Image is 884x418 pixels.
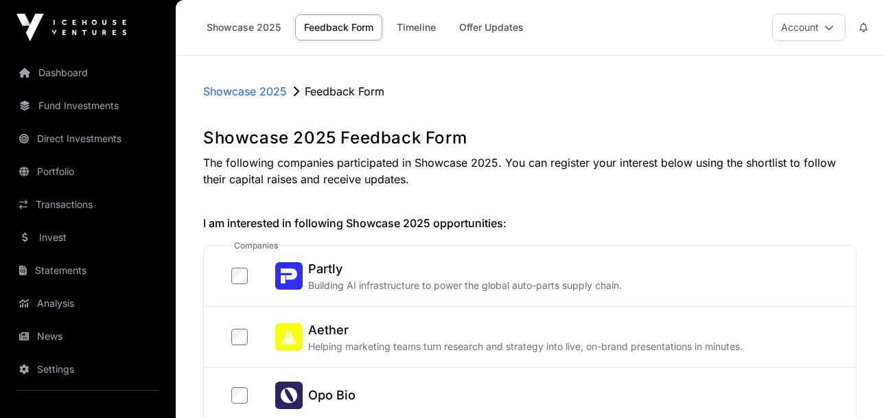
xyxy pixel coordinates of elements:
p: Building AI infrastructure to power the global auto-parts supply chain. [308,279,622,292]
a: Fund Investments [11,91,165,121]
a: Feedback Form [295,14,382,40]
a: Showcase 2025 [198,14,290,40]
a: Transactions [11,189,165,220]
h2: Opo Bio [308,386,356,405]
a: Offer Updates [450,14,533,40]
a: News [11,321,165,351]
h2: Partly [308,259,622,279]
input: Opo BioOpo Bio [231,387,248,404]
a: Settings [11,354,165,384]
input: AetherAetherHelping marketing teams turn research and strategy into live, on-brand presentations ... [231,329,248,345]
a: Analysis [11,288,165,318]
a: Invest [11,222,165,253]
h2: I am interested in following Showcase 2025 opportunities: [203,215,857,231]
a: Dashboard [11,58,165,88]
a: Direct Investments [11,124,165,154]
img: Opo Bio [275,382,303,409]
p: The following companies participated in Showcase 2025. You can register your interest below using... [203,154,857,187]
img: Partly [275,262,303,290]
img: Icehouse Ventures Logo [16,14,126,41]
p: Helping marketing teams turn research and strategy into live, on-brand presentations in minutes. [308,340,743,353]
p: Feedback Form [305,83,384,100]
button: Account [772,14,846,41]
a: Portfolio [11,156,165,187]
input: PartlyPartlyBuilding AI infrastructure to power the global auto-parts supply chain. [231,268,248,284]
h1: Showcase 2025 Feedback Form [203,127,857,149]
a: Timeline [388,14,445,40]
span: companies [231,240,281,251]
a: Statements [11,255,165,286]
iframe: Chat Widget [815,352,884,418]
img: Aether [275,323,303,351]
a: Showcase 2025 [203,83,287,100]
h2: Aether [308,321,743,340]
